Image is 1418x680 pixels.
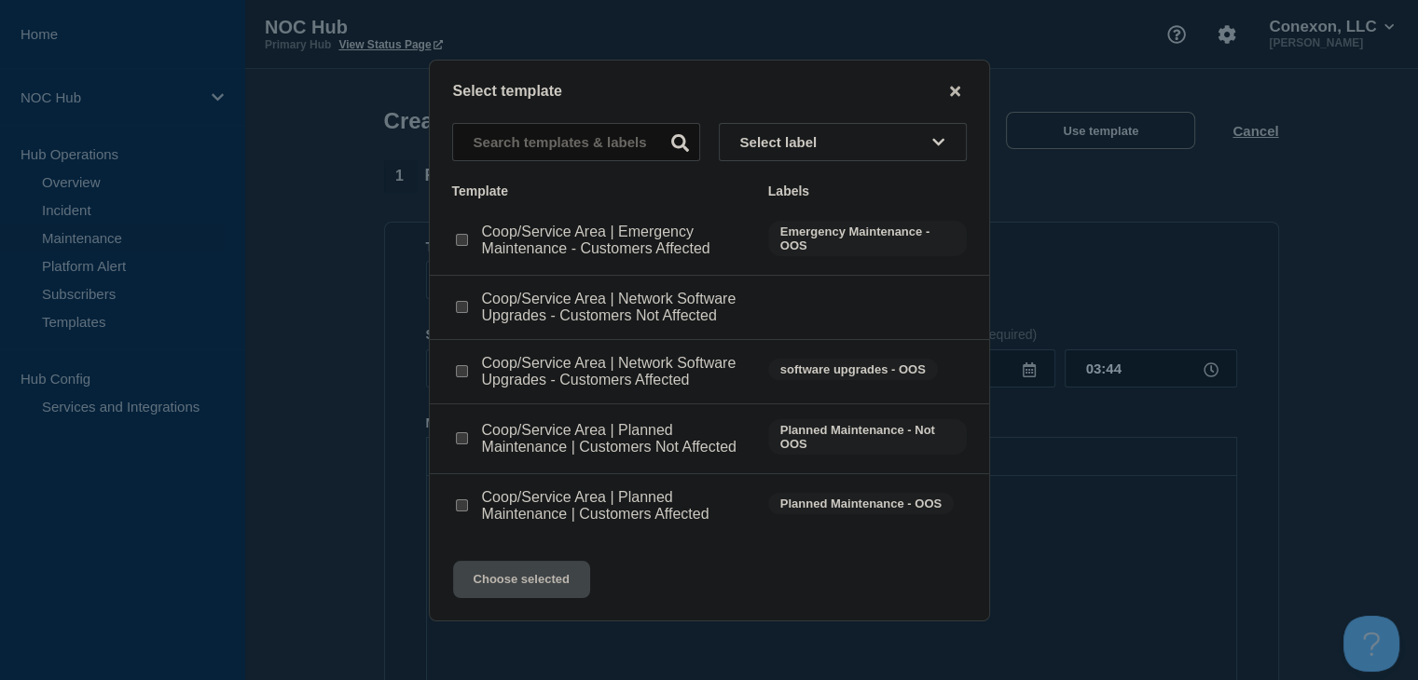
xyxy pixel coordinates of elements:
[482,422,750,456] p: Coop/Service Area | Planned Maintenance | Customers Not Affected
[456,499,468,511] input: Coop/Service Area | Planned Maintenance | Customers Affected checkbox
[453,561,590,598] button: Choose selected
[456,432,468,444] input: Coop/Service Area | Planned Maintenance | Customers Not Affected checkbox
[456,234,468,246] input: Coop/Service Area | Emergency Maintenance - Customers Affected checkbox
[482,355,750,388] p: Coop/Service Area | Network Software Upgrades - Customers Affected
[452,123,700,161] input: Search templates & labels
[740,134,825,150] span: Select label
[768,221,967,256] span: Emergency Maintenance - OOS
[482,489,750,523] p: Coop/Service Area | Planned Maintenance | Customers Affected
[482,224,750,257] p: Coop/Service Area | Emergency Maintenance - Customers Affected
[719,123,967,161] button: Select label
[482,291,750,324] p: Coop/Service Area | Network Software Upgrades - Customers Not Affected
[430,83,989,101] div: Select template
[456,301,468,313] input: Coop/Service Area | Network Software Upgrades - Customers Not Affected checkbox
[768,359,938,380] span: software upgrades - OOS
[944,83,966,101] button: close button
[768,493,954,514] span: Planned Maintenance - OOS
[456,365,468,377] input: Coop/Service Area | Network Software Upgrades - Customers Affected checkbox
[768,184,967,198] div: Labels
[768,419,967,455] span: Planned Maintenance - Not OOS
[452,184,750,198] div: Template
